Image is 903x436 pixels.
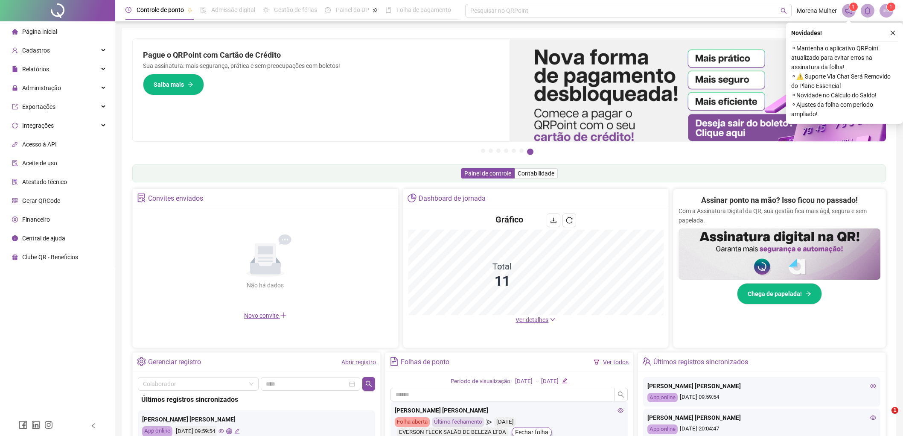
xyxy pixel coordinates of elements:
[550,316,556,322] span: down
[891,407,898,414] span: 1
[373,8,378,13] span: pushpin
[791,28,822,38] span: Novidades !
[137,193,146,202] span: solution
[12,198,18,204] span: qrcode
[536,377,538,386] div: -
[12,104,18,110] span: export
[647,381,876,391] div: [PERSON_NAME] [PERSON_NAME]
[737,283,822,304] button: Chega de papelada!
[12,235,18,241] span: info-circle
[22,122,54,129] span: Integrações
[341,359,376,366] a: Abrir registro
[325,7,331,13] span: dashboard
[566,217,573,224] span: reload
[12,179,18,185] span: solution
[143,74,204,95] button: Saiba mais
[12,141,18,147] span: api
[32,421,40,429] span: linkedin
[451,377,512,386] div: Período de visualização:
[12,123,18,129] span: sync
[516,316,556,323] a: Ver detalhes down
[647,424,678,434] div: App online
[44,421,53,429] span: instagram
[22,254,78,260] span: Clube QR - Beneficios
[12,254,18,260] span: gift
[494,417,516,427] div: [DATE]
[154,80,184,89] span: Saiba mais
[408,193,417,202] span: pie-chart
[395,406,623,415] div: [PERSON_NAME] [PERSON_NAME]
[148,191,203,206] div: Convites enviados
[401,355,449,369] div: Folhas de ponto
[880,4,893,17] img: 62003
[22,197,60,204] span: Gerar QRCode
[518,170,554,177] span: Contabilidade
[791,100,898,119] span: ⚬ Ajustes da folha com período ampliado!
[679,206,880,225] p: Com a Assinatura Digital da QR, sua gestão fica mais ágil, segura e sem papelada.
[887,3,895,11] sup: Atualize o seu contato no menu Meus Dados
[495,214,523,225] h4: Gráfico
[90,423,96,429] span: left
[22,178,67,185] span: Atestado técnico
[603,359,629,366] a: Ver todos
[510,39,886,141] img: banner%2F096dab35-e1a4-4d07-87c2-cf089f3812bf.png
[22,85,61,91] span: Administração
[432,417,484,427] div: Último fechamento
[22,28,57,35] span: Página inicial
[22,235,65,242] span: Central de ajuda
[12,217,18,222] span: dollar
[562,378,568,383] span: edit
[618,391,624,398] span: search
[336,6,369,13] span: Painel do DP
[390,357,399,366] span: file-text
[12,47,18,53] span: user-add
[234,428,240,434] span: edit
[226,281,305,290] div: Não há dados
[797,6,837,15] span: Morena Mulher
[365,380,372,387] span: search
[781,8,787,14] span: search
[280,312,287,319] span: plus
[512,149,516,153] button: 5
[504,149,508,153] button: 4
[653,355,748,369] div: Últimos registros sincronizados
[852,4,855,10] span: 1
[396,6,451,13] span: Folha de pagamento
[385,7,391,13] span: book
[701,194,858,206] h2: Assinar ponto na mão? Isso ficou no passado!
[845,7,853,15] span: notification
[889,4,892,10] span: 1
[211,6,255,13] span: Admissão digital
[142,415,371,424] div: [PERSON_NAME] [PERSON_NAME]
[12,66,18,72] span: file
[141,394,372,405] div: Últimos registros sincronizados
[263,7,269,13] span: sun
[489,149,493,153] button: 2
[22,66,49,73] span: Relatórios
[515,377,533,386] div: [DATE]
[527,149,533,155] button: 7
[226,428,232,434] span: global
[642,357,651,366] span: team
[870,383,876,389] span: eye
[594,359,600,365] span: filter
[849,3,858,11] sup: 1
[22,216,50,223] span: Financeiro
[486,417,492,427] span: send
[419,191,486,206] div: Dashboard de jornada
[22,160,57,167] span: Aceite de uso
[791,44,898,72] span: ⚬ Mantenha o aplicativo QRPoint atualizado para evitar erros na assinatura da folha!
[805,291,811,297] span: arrow-right
[516,316,548,323] span: Ver detalhes
[496,149,501,153] button: 3
[187,82,193,88] span: arrow-right
[22,141,57,148] span: Acesso à API
[187,8,192,13] span: pushpin
[874,407,894,427] iframe: Intercom live chat
[244,312,287,319] span: Novo convite
[647,393,678,403] div: App online
[12,160,18,166] span: audit
[864,7,871,15] span: bell
[148,355,201,369] div: Gerenciar registro
[870,415,876,421] span: eye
